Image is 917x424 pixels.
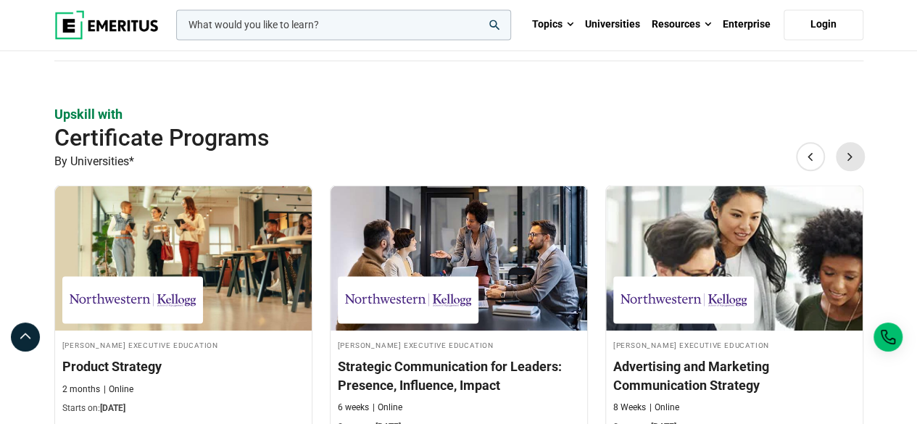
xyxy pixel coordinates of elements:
[345,283,471,316] img: Kellogg Executive Education
[176,9,511,40] input: woocommerce-product-search-field-0
[836,141,865,170] button: Next
[338,401,369,413] p: 6 weeks
[784,9,863,40] a: Login
[55,186,312,422] a: Product Design and Innovation Course by Kellogg Executive Education - August 28, 2025 Kellogg Exe...
[62,338,304,350] h4: [PERSON_NAME] Executive Education
[54,104,863,122] p: Upskill with
[100,402,125,412] span: [DATE]
[62,383,100,395] p: 2 months
[621,283,747,316] img: Kellogg Executive Education
[613,338,855,350] h4: [PERSON_NAME] Executive Education
[55,186,312,331] img: Product Strategy | Online Product Design and Innovation Course
[104,383,133,395] p: Online
[70,283,196,316] img: Kellogg Executive Education
[54,122,782,151] h2: Certificate Programs
[613,357,855,393] h3: Advertising and Marketing Communication Strategy
[613,401,646,413] p: 8 Weeks
[62,357,304,375] h3: Product Strategy
[338,338,580,350] h4: [PERSON_NAME] Executive Education
[331,186,587,331] img: Strategic Communication for Leaders: Presence, Influence, Impact | Online Leadership Course
[54,151,863,170] p: By Universities*
[62,402,304,414] p: Starts on:
[796,141,825,170] button: Previous
[338,357,580,393] h3: Strategic Communication for Leaders: Presence, Influence, Impact
[650,401,679,413] p: Online
[373,401,402,413] p: Online
[606,186,863,331] img: Advertising and Marketing Communication Strategy | Online Sales and Marketing Course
